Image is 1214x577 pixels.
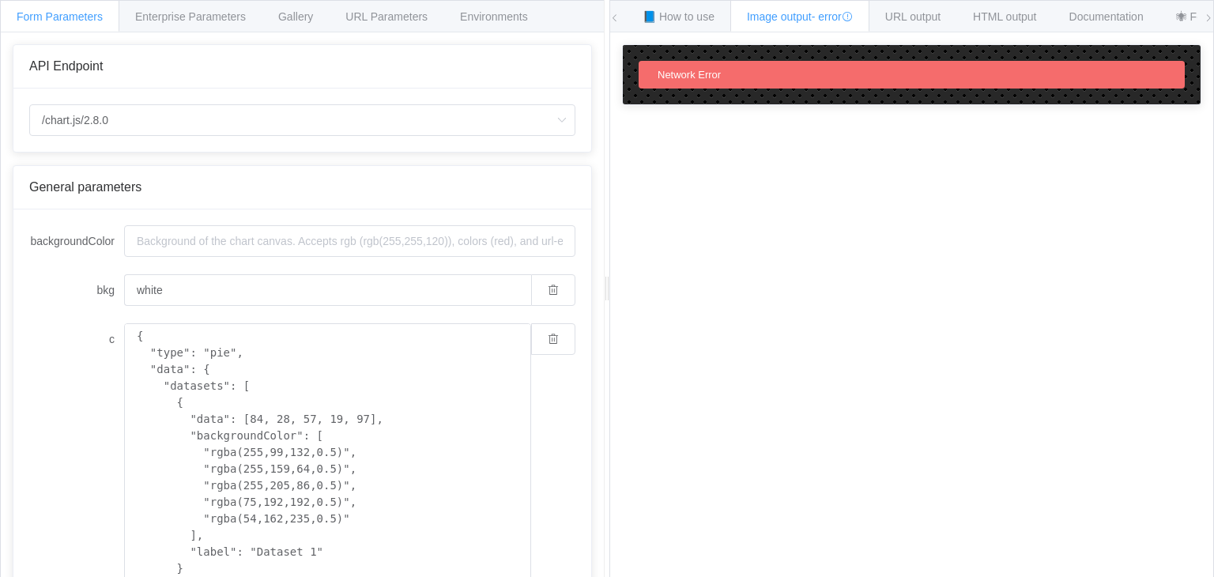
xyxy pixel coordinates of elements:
span: URL output [885,10,941,23]
input: Background of the chart canvas. Accepts rgb (rgb(255,255,120)), colors (red), and url-encoded hex... [124,225,575,257]
span: Documentation [1069,10,1144,23]
span: - error [812,10,853,23]
span: URL Parameters [345,10,428,23]
span: Gallery [278,10,313,23]
label: backgroundColor [29,225,124,257]
input: Background of the chart canvas. Accepts rgb (rgb(255,255,120)), colors (red), and url-encoded hex... [124,274,531,306]
span: General parameters [29,180,141,194]
label: bkg [29,274,124,306]
label: c [29,323,124,355]
span: 📘 How to use [643,10,714,23]
span: Enterprise Parameters [135,10,246,23]
span: HTML output [973,10,1036,23]
span: API Endpoint [29,59,103,73]
span: Image output [747,10,853,23]
span: Network Error [658,69,721,81]
span: Environments [460,10,528,23]
span: Form Parameters [17,10,103,23]
input: Select [29,104,575,136]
